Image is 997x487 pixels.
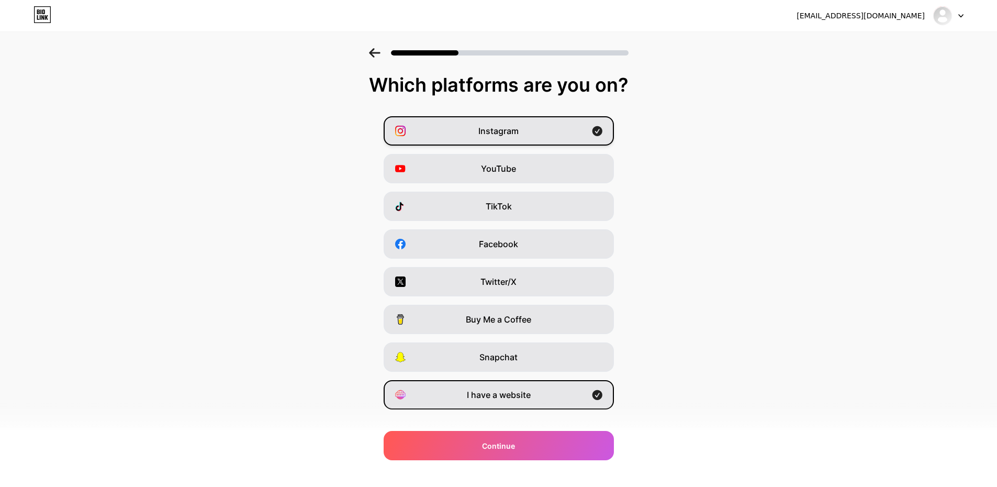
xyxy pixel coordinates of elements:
span: TikTok [486,200,512,213]
div: [EMAIL_ADDRESS][DOMAIN_NAME] [797,10,925,21]
span: Continue [482,440,515,451]
div: Which platforms are you on? [10,74,987,95]
span: Buy Me a Coffee [466,313,531,326]
span: Instagram [478,125,519,137]
span: Facebook [479,238,518,250]
span: YouTube [481,162,516,175]
span: Snapchat [479,351,518,363]
span: I have a website [467,389,531,401]
span: Twitter/X [480,275,517,288]
img: senyumtotoe [933,6,953,26]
